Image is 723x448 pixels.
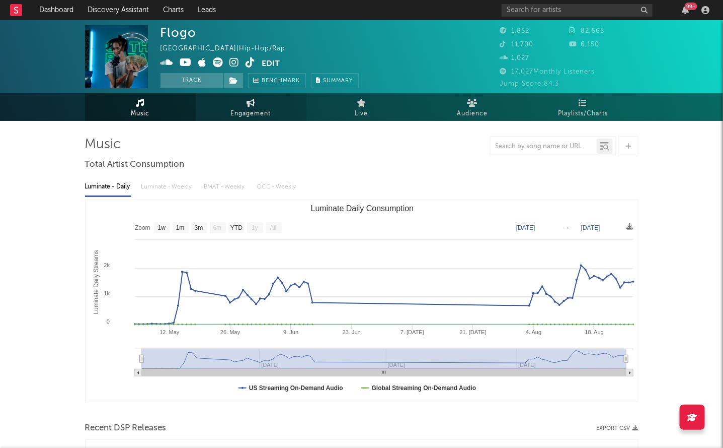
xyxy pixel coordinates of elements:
[459,329,486,335] text: 21. [DATE]
[283,329,298,335] text: 9. Jun
[160,43,309,55] div: [GEOGRAPHIC_DATA] | Hip-Hop/Rap
[104,262,110,268] text: 2k
[270,225,276,232] text: All
[92,250,99,314] text: Luminate Daily Streams
[231,108,271,120] span: Engagement
[248,73,306,88] a: Benchmark
[502,4,653,17] input: Search for artists
[311,73,359,88] button: Summary
[417,93,528,121] a: Audience
[306,93,417,121] a: Live
[500,81,559,87] span: Jump Score: 84.3
[104,290,110,296] text: 1k
[500,69,595,75] span: 17,027 Monthly Listeners
[160,25,197,40] div: Flogo
[85,159,185,171] span: Total Artist Consumption
[581,224,600,231] text: [DATE]
[682,6,689,14] button: 99+
[159,329,180,335] text: 12. May
[371,385,476,392] text: Global Streaming On-Demand Audio
[310,204,414,213] text: Luminate Daily Consumption
[457,108,488,120] span: Audience
[262,75,300,87] span: Benchmark
[569,41,599,48] span: 6,150
[342,329,360,335] text: 23. Jun
[86,200,638,402] svg: Luminate Daily Consumption
[558,108,608,120] span: Playlists/Charts
[526,329,541,335] text: 4. Aug
[249,385,343,392] text: US Streaming On-Demand Audio
[196,93,306,121] a: Engagement
[85,93,196,121] a: Music
[85,178,131,196] div: Luminate - Daily
[528,93,638,121] a: Playlists/Charts
[131,108,149,120] span: Music
[220,329,240,335] text: 26. May
[500,41,534,48] span: 11,700
[230,225,242,232] text: YTD
[569,28,604,34] span: 82,665
[85,422,167,434] span: Recent DSP Releases
[685,3,697,10] div: 99 +
[160,73,223,88] button: Track
[564,224,570,231] text: →
[400,329,424,335] text: 7. [DATE]
[262,57,280,70] button: Edit
[176,225,184,232] text: 1m
[516,224,535,231] text: [DATE]
[252,225,258,232] text: 1y
[500,55,530,61] span: 1,027
[491,143,597,151] input: Search by song name or URL
[355,108,368,120] span: Live
[500,28,530,34] span: 1,852
[194,225,203,232] text: 3m
[135,225,150,232] text: Zoom
[597,425,638,431] button: Export CSV
[106,318,109,325] text: 0
[585,329,603,335] text: 18. Aug
[213,225,221,232] text: 6m
[157,225,166,232] text: 1w
[324,78,353,84] span: Summary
